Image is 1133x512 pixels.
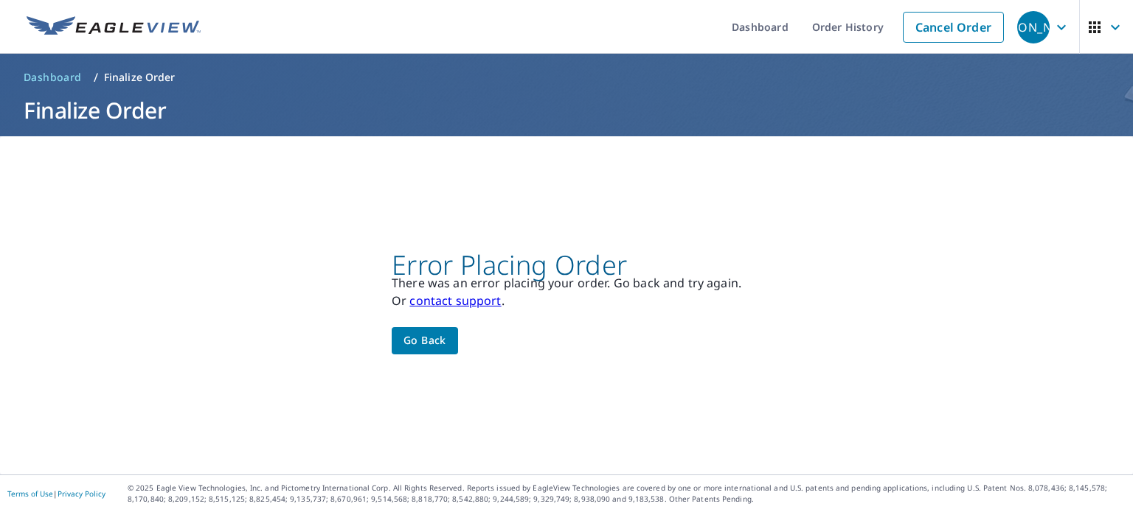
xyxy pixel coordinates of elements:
[409,292,501,309] a: contact support
[392,327,458,354] button: Go back
[18,95,1115,125] h1: Finalize Order
[392,292,741,309] p: Or .
[128,483,1126,505] p: © 2025 Eagle View Technologies, Inc. and Pictometry International Corp. All Rights Reserved. Repo...
[27,16,201,38] img: EV Logo
[392,274,741,292] p: There was an error placing your order. Go back and try again.
[18,66,1115,89] nav: breadcrumb
[403,332,446,350] span: Go back
[24,70,82,85] span: Dashboard
[18,66,88,89] a: Dashboard
[94,69,98,86] li: /
[58,488,105,499] a: Privacy Policy
[104,70,176,85] p: Finalize Order
[903,12,1004,43] a: Cancel Order
[1017,11,1050,43] div: [PERSON_NAME]
[7,488,53,499] a: Terms of Use
[7,489,105,498] p: |
[392,256,741,274] p: Error Placing Order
